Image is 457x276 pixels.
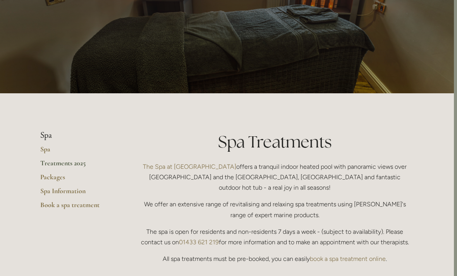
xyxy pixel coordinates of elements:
li: Spa [40,130,114,141]
a: Spa Information [40,187,114,201]
a: Treatments 2025 [40,159,114,173]
a: The Spa at [GEOGRAPHIC_DATA] [143,163,236,170]
p: The spa is open for residents and non-residents 7 days a week - (subject to availability). Please... [139,226,411,247]
a: Spa [40,145,114,159]
a: Packages [40,173,114,187]
p: offers a tranquil indoor heated pool with panoramic views over [GEOGRAPHIC_DATA] and the [GEOGRAP... [139,161,411,193]
a: Book a spa treatment [40,201,114,214]
p: We offer an extensive range of revitalising and relaxing spa treatments using [PERSON_NAME]'s ran... [139,199,411,220]
p: All spa treatments must be pre-booked, you can easily . [139,254,411,264]
a: book a spa treatment online [310,255,386,262]
h1: Spa Treatments [139,130,411,153]
a: 01433 621 219 [179,238,219,246]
